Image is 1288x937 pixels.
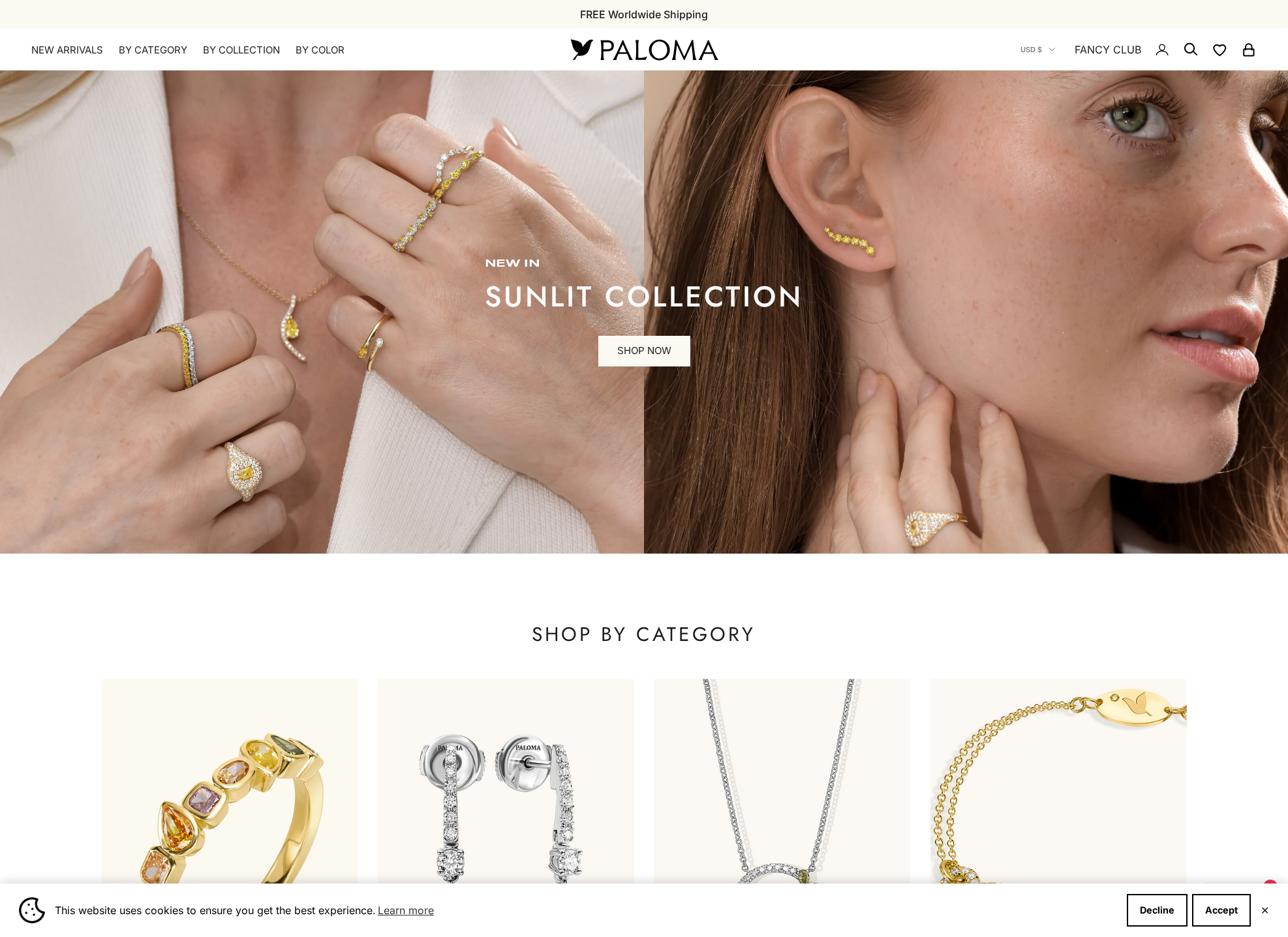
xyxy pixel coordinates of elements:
a: NEW ARRIVALS [31,44,103,57]
span: This website uses cookies to ensure you get the best experience. [55,900,1116,920]
span: USD $ [1020,44,1042,55]
p: new in [485,258,803,271]
nav: Secondary navigation [1020,29,1257,70]
p: SHOP BY CATEGORY [101,621,1187,647]
img: Cookie banner [19,897,45,923]
summary: By Color [296,44,345,57]
p: FREE Worldwide Shipping [580,6,708,23]
summary: By Category [119,44,187,57]
summary: By Collection [203,44,280,57]
a: FANCY CLUB [1075,41,1141,58]
a: SHOP NOW [598,336,690,367]
button: Accept [1192,894,1251,927]
p: sunlit collection [485,284,803,310]
nav: Primary navigation [31,44,540,57]
button: Close [1261,906,1269,914]
button: USD $ [1020,44,1055,55]
a: Learn more [376,900,436,920]
button: Decline [1127,894,1188,927]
